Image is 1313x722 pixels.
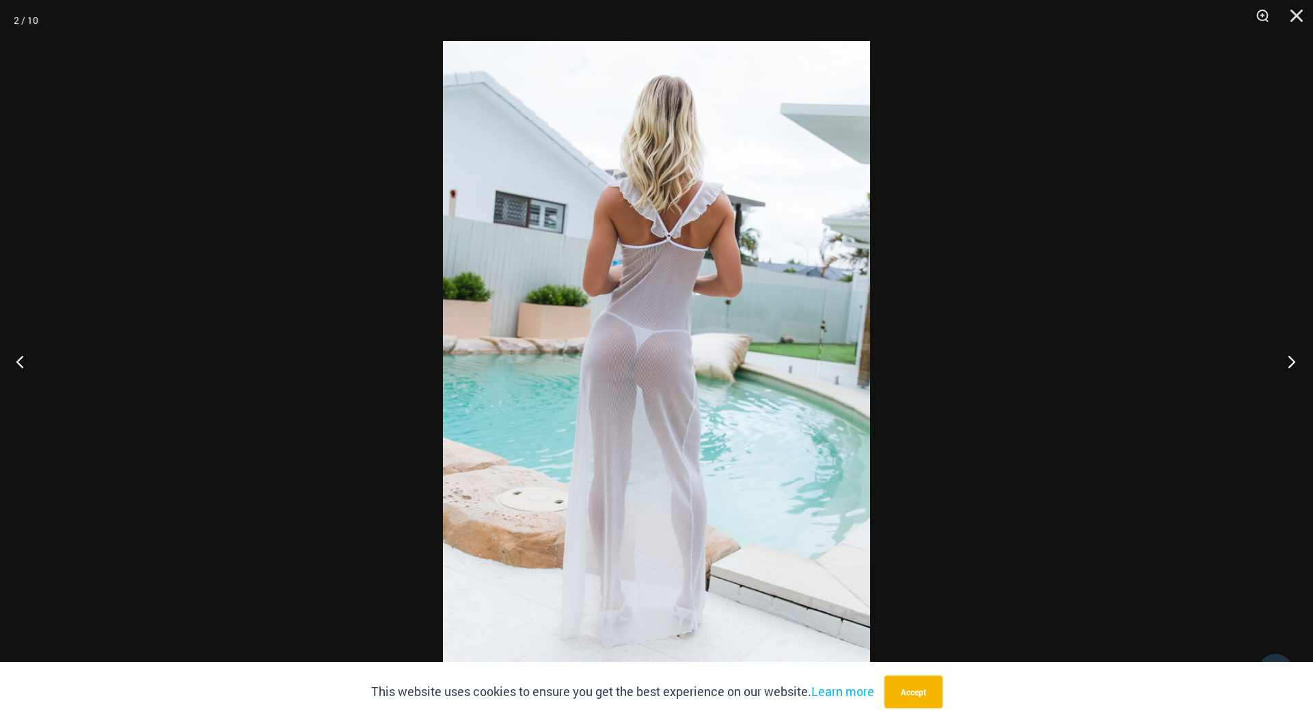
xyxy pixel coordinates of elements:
[811,683,874,699] a: Learn more
[14,10,38,31] div: 2 / 10
[443,41,870,681] img: Sometimes White 587 Dress 09
[371,682,874,702] p: This website uses cookies to ensure you get the best experience on our website.
[1262,327,1313,395] button: Next
[884,676,943,708] button: Accept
